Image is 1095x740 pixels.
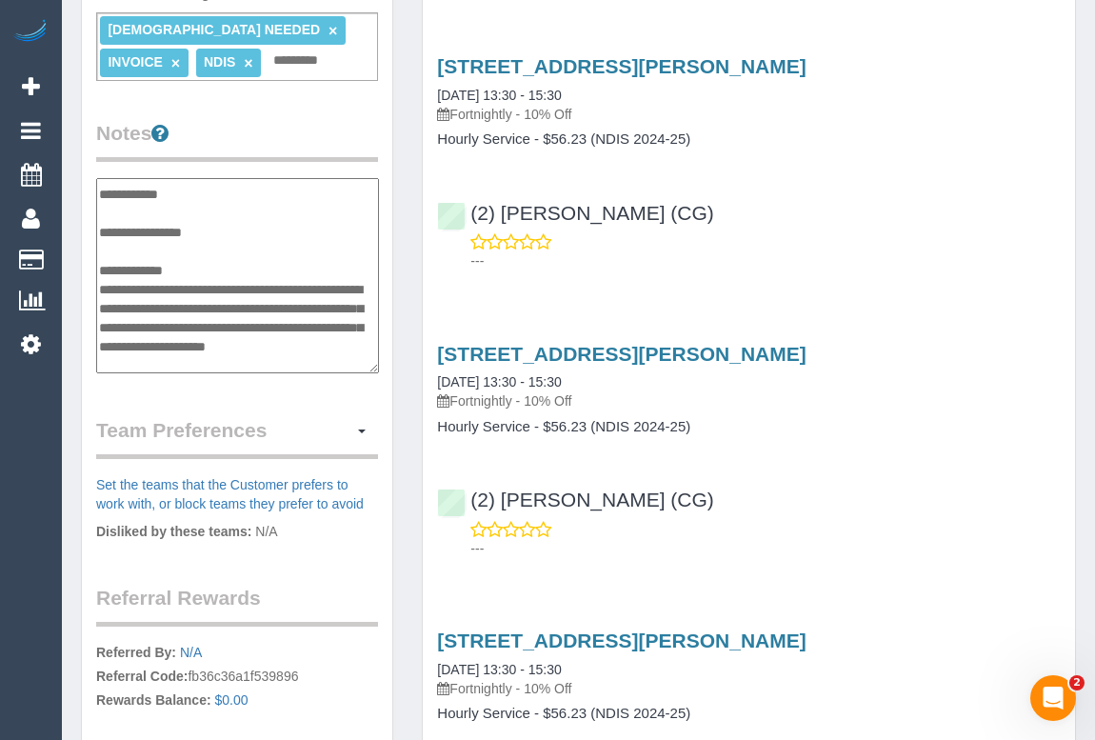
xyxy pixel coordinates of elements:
h4: Hourly Service - $56.23 (NDIS 2024-25) [437,419,1061,435]
iframe: Intercom live chat [1030,675,1076,721]
legend: Notes [96,119,378,162]
a: [STREET_ADDRESS][PERSON_NAME] [437,343,806,365]
label: Referred By: [96,643,176,662]
a: $0.00 [215,692,249,708]
p: --- [470,539,1061,558]
legend: Team Preferences [96,416,378,459]
label: Disliked by these teams: [96,522,251,541]
p: --- [470,251,1061,270]
a: [DATE] 13:30 - 15:30 [437,374,561,390]
a: (2) [PERSON_NAME] (CG) [437,202,714,224]
label: Rewards Balance: [96,690,211,710]
label: Referral Code: [96,667,188,686]
span: [DEMOGRAPHIC_DATA] NEEDED [108,22,320,37]
legend: Referral Rewards [96,584,378,627]
a: × [171,55,180,71]
p: fb36c36a1f539896 [96,643,378,714]
h4: Hourly Service - $56.23 (NDIS 2024-25) [437,706,1061,722]
a: × [328,23,337,39]
a: [DATE] 13:30 - 15:30 [437,662,561,677]
p: Fortnightly - 10% Off [437,391,1061,410]
a: × [244,55,252,71]
span: N/A [255,524,277,539]
p: Fortnightly - 10% Off [437,105,1061,124]
a: N/A [180,645,202,660]
span: 2 [1069,675,1085,690]
h4: Hourly Service - $56.23 (NDIS 2024-25) [437,131,1061,148]
a: (2) [PERSON_NAME] (CG) [437,489,714,510]
span: INVOICE [108,54,163,70]
a: [DATE] 13:30 - 15:30 [437,88,561,103]
a: [STREET_ADDRESS][PERSON_NAME] [437,55,806,77]
p: Fortnightly - 10% Off [437,679,1061,698]
span: NDIS [204,54,235,70]
img: Automaid Logo [11,19,50,46]
a: [STREET_ADDRESS][PERSON_NAME] [437,630,806,651]
a: Set the teams that the Customer prefers to work with, or block teams they prefer to avoid [96,477,364,511]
